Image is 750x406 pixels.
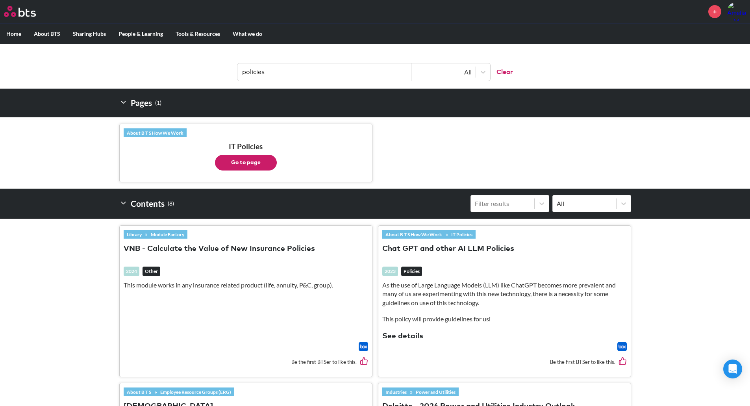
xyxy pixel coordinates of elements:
[617,342,627,351] img: Box logo
[4,6,36,17] img: BTS Logo
[727,2,746,21] a: Profile
[169,24,226,44] label: Tools & Resources
[67,24,112,44] label: Sharing Hubs
[226,24,269,44] label: What we do
[237,63,411,81] input: Find contents, pages and demos...
[475,199,530,208] div: Filter results
[382,230,445,239] a: About B T S How We Work
[124,142,368,171] h3: IT Policies
[112,24,169,44] label: People & Learning
[119,195,174,212] h2: Contents
[155,98,161,108] small: ( 1 )
[124,230,145,239] a: Library
[4,6,50,17] a: Go home
[359,342,368,351] img: Box logo
[723,360,742,378] div: Open Intercom Messenger
[382,351,627,373] div: Be the first BTSer to like this.
[382,387,459,396] div: »
[28,24,67,44] label: About BTS
[119,95,161,111] h2: Pages
[401,267,422,276] em: Policies
[148,230,187,239] a: Module Factory
[124,387,154,396] a: About B T S
[124,281,368,289] p: This module works in any insurance related product (life, annuity, P&C, group).
[124,267,139,276] div: 2024
[382,315,627,323] p: This policy will provide guidelines for usi
[415,68,472,76] div: All
[143,267,160,276] em: Other
[359,342,368,351] a: Download file from Box
[727,2,746,21] img: Amelia LaMarca
[124,128,187,137] a: About B T S How We Work
[124,351,368,373] div: Be the first BTSer to like this.
[557,199,612,208] div: All
[382,230,476,239] div: »
[708,5,721,18] a: +
[124,387,234,396] div: »
[617,342,627,351] a: Download file from Box
[490,63,513,81] button: Clear
[382,387,410,396] a: Industries
[382,281,627,307] p: As the use of Large Language Models (LLM) like ChatGPT becomes more prevalent and many of us are ...
[215,155,277,171] button: Go to page
[124,244,315,254] button: VNB - Calculate the Value of New Insurance Policies
[382,267,398,276] div: 2023
[157,387,234,396] a: Employee Resource Groups (ERG)
[382,244,514,254] button: Chat GPT and other AI LLM Policies
[448,230,476,239] a: IT Policies
[382,331,423,342] button: See details
[168,198,174,209] small: ( 8 )
[124,230,187,239] div: »
[413,387,459,396] a: Power and Utilities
